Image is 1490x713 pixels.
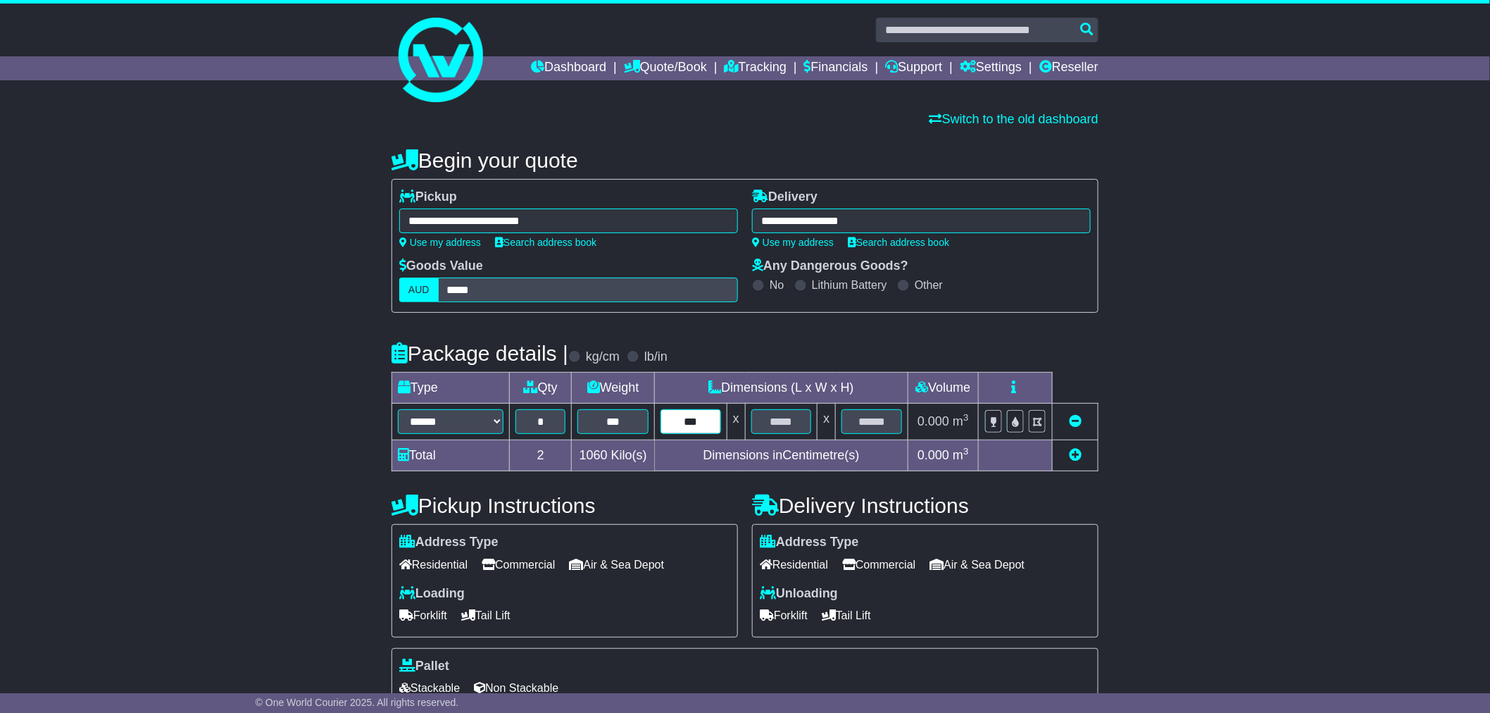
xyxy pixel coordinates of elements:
span: m [953,448,969,462]
td: Dimensions in Centimetre(s) [655,440,908,471]
span: Residential [399,554,468,576]
label: kg/cm [586,349,620,365]
label: No [770,278,784,292]
span: Forklift [760,604,808,626]
td: Volume [908,373,978,404]
span: 1060 [580,448,608,462]
a: Use my address [752,237,834,248]
label: AUD [399,278,439,302]
span: © One World Courier 2025. All rights reserved. [256,697,459,708]
a: Search address book [848,237,949,248]
h4: Pickup Instructions [392,494,738,517]
td: Kilo(s) [572,440,655,471]
h4: Package details | [392,342,568,365]
td: Type [392,373,510,404]
span: Air & Sea Depot [930,554,1025,576]
h4: Begin your quote [392,149,1098,172]
label: Address Type [399,535,499,550]
span: Tail Lift [822,604,871,626]
a: Dashboard [531,56,606,80]
label: Address Type [760,535,859,550]
td: Weight [572,373,655,404]
td: x [818,404,836,440]
label: Any Dangerous Goods? [752,259,908,274]
a: Support [885,56,942,80]
span: Non Stackable [474,677,558,699]
td: 2 [510,440,572,471]
span: Stackable [399,677,460,699]
sup: 3 [963,412,969,423]
td: x [727,404,745,440]
span: 0.000 [918,414,949,428]
span: Residential [760,554,828,576]
label: Goods Value [399,259,483,274]
label: Loading [399,586,465,602]
label: lb/in [644,349,668,365]
span: Forklift [399,604,447,626]
label: Other [915,278,943,292]
a: Financials [804,56,868,80]
sup: 3 [963,446,969,457]
a: Use my address [399,237,481,248]
span: Tail Lift [461,604,511,626]
a: Quote/Book [624,56,707,80]
a: Tracking [725,56,787,80]
span: Commercial [482,554,555,576]
a: Search address book [495,237,596,248]
a: Reseller [1039,56,1098,80]
span: m [953,414,969,428]
span: Commercial [842,554,915,576]
td: Qty [510,373,572,404]
a: Remove this item [1069,414,1082,428]
td: Total [392,440,510,471]
label: Pickup [399,190,457,205]
td: Dimensions (L x W x H) [655,373,908,404]
a: Add new item [1069,448,1082,462]
label: Delivery [752,190,818,205]
a: Settings [960,56,1022,80]
span: Air & Sea Depot [570,554,665,576]
label: Pallet [399,659,449,674]
label: Lithium Battery [812,278,887,292]
span: 0.000 [918,448,949,462]
label: Unloading [760,586,838,602]
h4: Delivery Instructions [752,494,1098,517]
a: Switch to the old dashboard [929,112,1098,126]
